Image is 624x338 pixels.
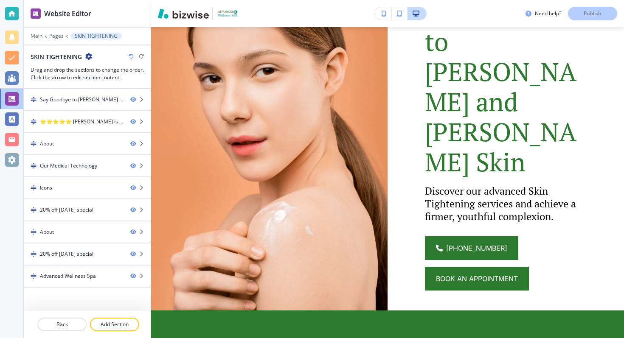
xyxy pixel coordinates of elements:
[40,228,54,236] div: About
[31,119,37,125] img: Drag
[40,118,124,126] div: ⭐⭐⭐⭐⭐ Sofia is a wonderful lady that is passionate about her career. She gave 100% to pampering m...
[31,52,82,61] h2: SKIN TIGHTENING
[91,321,138,328] p: Add Section
[31,33,42,39] button: Main
[158,8,209,19] img: Bizwise Logo
[40,250,93,258] div: 20% off Mother's Day special
[216,9,239,18] img: Your Logo
[40,272,96,280] div: Advanced Wellness Spa
[535,10,561,17] h3: Need help?
[38,321,86,328] p: Back
[40,206,93,214] div: 20% off Mother's Day special
[40,162,97,170] div: Our Medical Technology
[31,8,41,19] img: editor icon
[37,318,87,331] button: Back
[40,96,124,103] div: Say Goodbye to Wrinkles and Saggy Skin
[24,133,151,154] div: DragAbout
[31,229,37,235] img: Drag
[24,89,151,110] div: DragSay Goodbye to [PERSON_NAME] and [PERSON_NAME] Skin
[44,8,91,19] h2: Website Editor
[24,177,151,198] div: DragIcons
[31,273,37,279] img: Drag
[31,97,37,103] img: Drag
[425,236,518,260] a: [PHONE_NUMBER]
[24,243,151,265] div: Drag20% off [DATE] special
[31,141,37,147] img: Drag
[31,66,144,81] h3: Drag and drop the sections to change the order. Click the arrow to edit section content.
[70,33,122,39] button: SKIN TIGHTENING
[436,274,518,284] span: Book an appointment
[75,33,118,39] p: SKIN TIGHTENING
[31,185,37,191] img: Drag
[24,199,151,221] div: Drag20% off [DATE] special
[90,318,139,331] button: Add Section
[31,163,37,169] img: Drag
[24,111,151,132] div: Drag⭐⭐⭐⭐⭐ [PERSON_NAME] is a wonderful [DEMOGRAPHIC_DATA] that is passionate about her career. Sh...
[31,207,37,213] img: Drag
[24,155,151,176] div: DragOur Medical Technology
[24,221,151,243] div: DragAbout
[40,184,52,192] div: Icons
[49,33,64,39] button: Pages
[24,265,151,287] div: DragAdvanced Wellness Spa
[40,140,54,148] div: About
[446,243,507,253] span: [PHONE_NUMBER]
[31,251,37,257] img: Drag
[425,184,587,223] p: Discover our advanced Skin Tightening services and achieve a firmer, youthful complexion.
[425,267,529,291] button: Book an appointment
